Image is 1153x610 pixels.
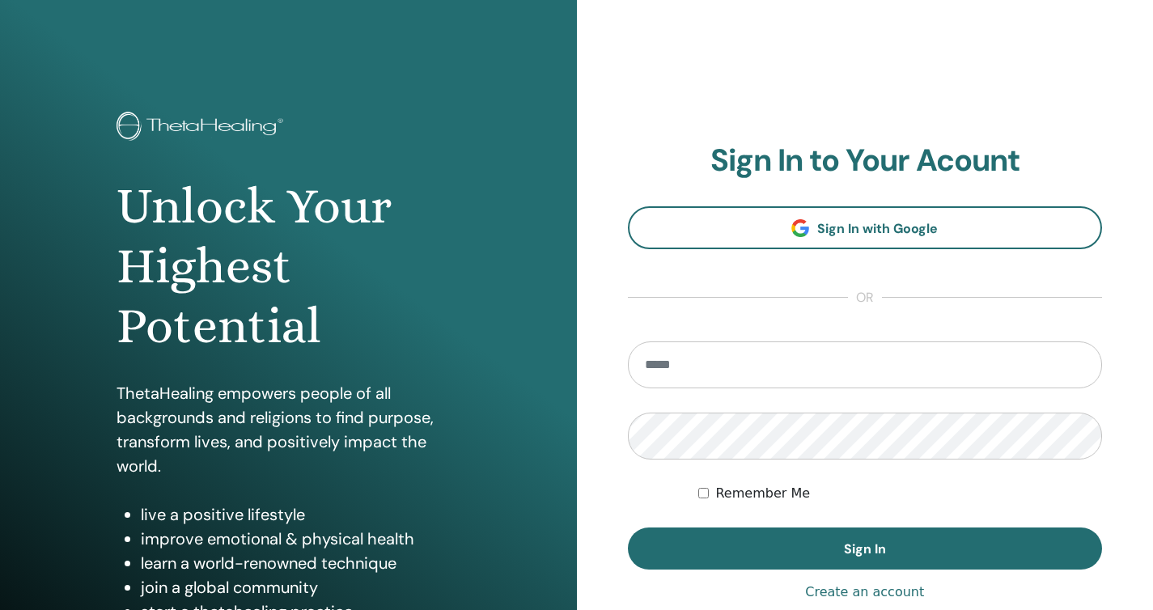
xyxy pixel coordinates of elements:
h1: Unlock Your Highest Potential [117,176,460,357]
h2: Sign In to Your Acount [628,142,1103,180]
button: Sign In [628,527,1103,570]
li: join a global community [141,575,460,599]
span: or [848,288,882,307]
div: Keep me authenticated indefinitely or until I manually logout [698,484,1102,503]
span: Sign In [844,540,886,557]
label: Remember Me [715,484,810,503]
li: live a positive lifestyle [141,502,460,527]
li: improve emotional & physical health [141,527,460,551]
p: ThetaHealing empowers people of all backgrounds and religions to find purpose, transform lives, a... [117,381,460,478]
a: Sign In with Google [628,206,1103,249]
span: Sign In with Google [817,220,938,237]
li: learn a world-renowned technique [141,551,460,575]
a: Create an account [805,582,924,602]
